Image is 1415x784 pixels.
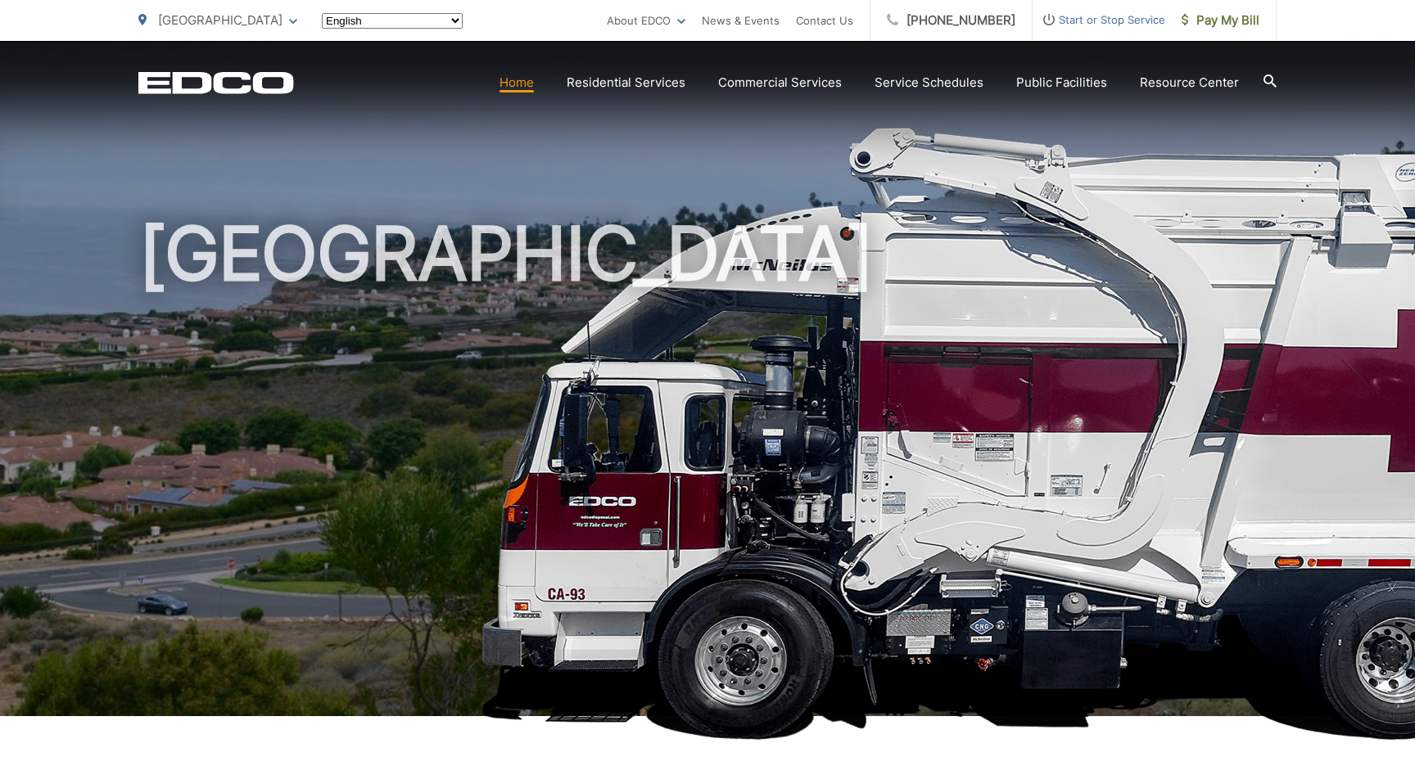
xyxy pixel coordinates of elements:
a: EDCD logo. Return to the homepage. [138,71,294,94]
a: Commercial Services [718,73,842,92]
h1: [GEOGRAPHIC_DATA] [138,213,1277,731]
a: Home [500,73,534,92]
span: Pay My Bill [1182,11,1259,30]
a: Contact Us [796,11,853,30]
a: Public Facilities [1016,73,1107,92]
a: About EDCO [607,11,685,30]
span: [GEOGRAPHIC_DATA] [158,12,283,28]
a: News & Events [702,11,780,30]
a: Resource Center [1140,73,1239,92]
a: Service Schedules [875,73,983,92]
a: Residential Services [567,73,685,92]
select: Select a language [322,13,463,29]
